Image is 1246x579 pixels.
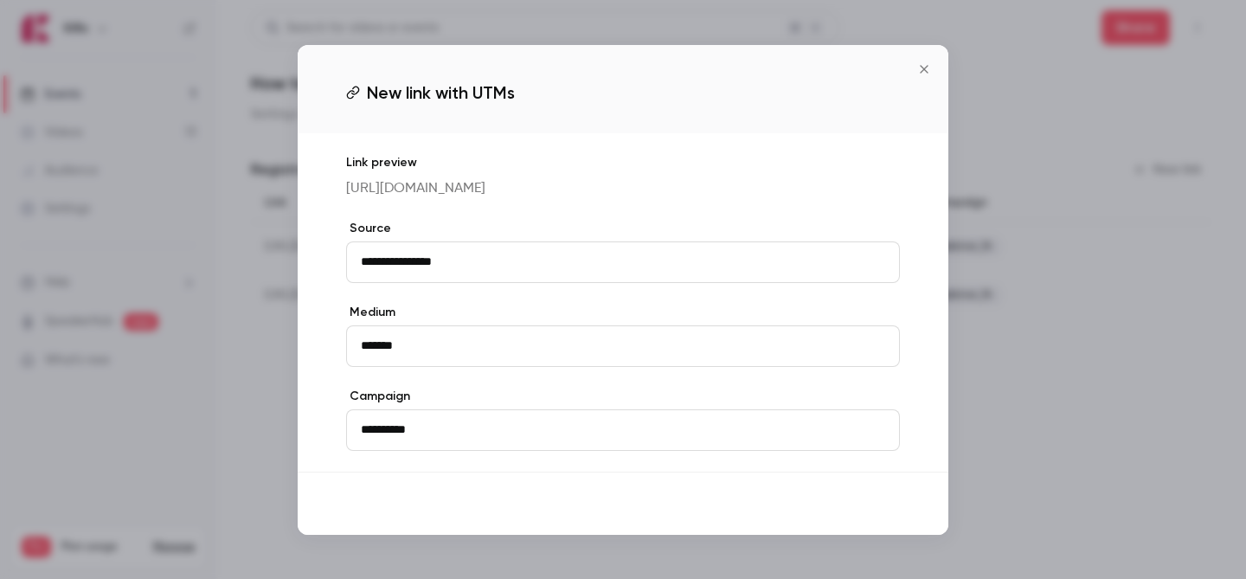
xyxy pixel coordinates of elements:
span: New link with UTMs [367,80,515,106]
button: Save [838,486,900,521]
p: [URL][DOMAIN_NAME] [346,178,900,199]
label: Source [346,220,900,237]
label: Medium [346,304,900,321]
label: Campaign [346,388,900,405]
button: Close [907,52,941,87]
p: Link preview [346,154,900,171]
